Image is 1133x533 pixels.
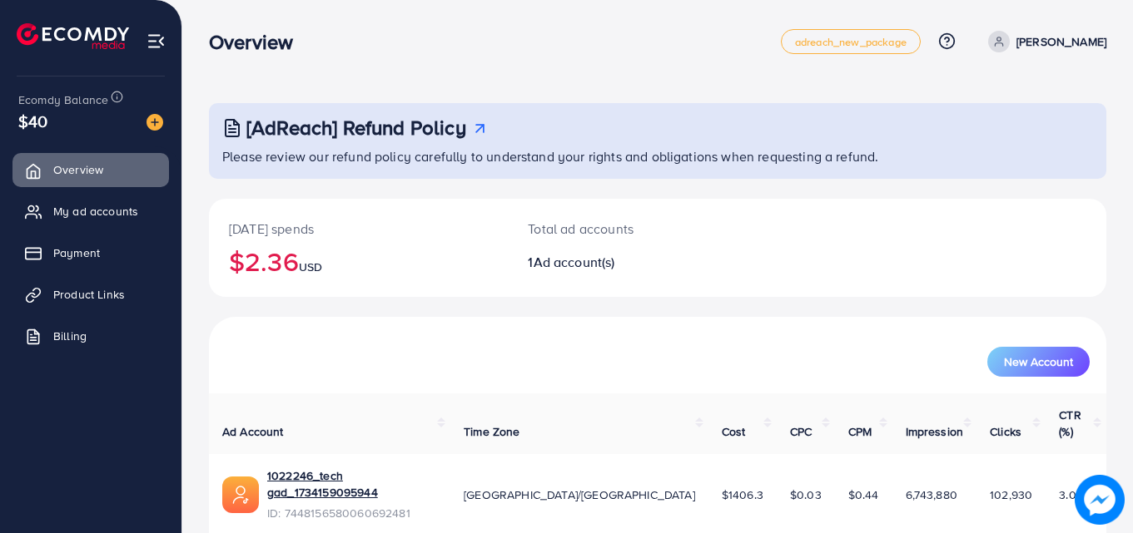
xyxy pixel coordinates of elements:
[534,253,615,271] span: Ad account(s)
[1059,486,1081,503] span: 3.01
[12,195,169,228] a: My ad accounts
[528,254,713,270] h2: 1
[1004,356,1073,368] span: New Account
[906,486,957,503] span: 6,743,880
[53,203,138,220] span: My ad accounts
[795,37,907,47] span: adreach_new_package
[722,486,763,503] span: $1406.3
[246,116,466,140] h3: [AdReach] Refund Policy
[981,31,1106,52] a: [PERSON_NAME]
[299,259,322,275] span: USD
[790,423,812,440] span: CPC
[229,245,488,277] h2: $2.36
[53,328,87,344] span: Billing
[222,146,1096,166] p: Please review our refund policy carefully to understand your rights and obligations when requesti...
[147,114,163,131] img: image
[987,347,1090,377] button: New Account
[209,30,306,54] h3: Overview
[990,423,1021,440] span: Clicks
[267,467,437,501] a: 1022246_tech gad_1734159095944
[464,423,519,440] span: Time Zone
[848,423,872,440] span: CPM
[17,23,129,49] img: logo
[147,32,166,51] img: menu
[990,486,1032,503] span: 102,930
[267,505,437,521] span: ID: 7448156580060692481
[781,29,921,54] a: adreach_new_package
[53,161,103,178] span: Overview
[906,423,964,440] span: Impression
[12,319,169,353] a: Billing
[790,486,822,503] span: $0.03
[222,423,284,440] span: Ad Account
[53,244,100,261] span: Payment
[12,153,169,186] a: Overview
[53,286,125,303] span: Product Links
[1077,477,1121,521] img: image
[18,91,108,108] span: Ecomdy Balance
[1016,32,1106,52] p: [PERSON_NAME]
[12,278,169,311] a: Product Links
[722,423,746,440] span: Cost
[222,476,259,513] img: ic-ads-acc.e4c84228.svg
[229,219,488,239] p: [DATE] spends
[1059,407,1081,440] span: CTR (%)
[18,109,47,133] span: $40
[12,236,169,269] a: Payment
[528,219,713,239] p: Total ad accounts
[464,486,695,503] span: [GEOGRAPHIC_DATA]/[GEOGRAPHIC_DATA]
[848,486,879,503] span: $0.44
